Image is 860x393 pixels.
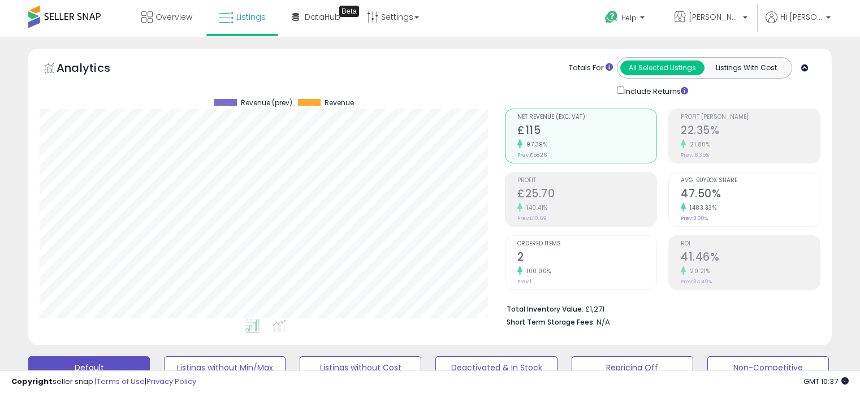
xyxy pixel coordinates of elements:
[435,356,557,379] button: Deactivated & In Stock
[681,187,820,202] h2: 47.50%
[608,84,702,97] div: Include Returns
[325,99,354,107] span: Revenue
[517,187,656,202] h2: £25.70
[517,215,547,222] small: Prev: £10.69
[517,124,656,139] h2: £115
[704,61,788,75] button: Listings With Cost
[28,356,150,379] button: Default
[681,114,820,120] span: Profit [PERSON_NAME]
[300,356,421,379] button: Listings without Cost
[522,267,551,275] small: 100.00%
[57,60,132,79] h5: Analytics
[681,278,712,285] small: Prev: 34.49%
[517,241,656,247] span: Ordered Items
[596,2,656,37] a: Help
[517,152,547,158] small: Prev: £58.26
[681,215,708,222] small: Prev: 3.00%
[517,251,656,266] h2: 2
[507,301,812,315] li: £1,271
[681,152,709,158] small: Prev: 18.35%
[597,317,610,327] span: N/A
[339,6,359,17] div: Tooltip anchor
[689,11,740,23] span: [PERSON_NAME]
[621,13,637,23] span: Help
[686,204,716,212] small: 1483.33%
[522,140,547,149] small: 97.39%
[803,376,849,387] span: 2025-09-9 10:37 GMT
[686,267,710,275] small: 20.21%
[766,11,831,37] a: Hi [PERSON_NAME]
[572,356,693,379] button: Repricing Off
[146,376,196,387] a: Privacy Policy
[517,278,531,285] small: Prev: 1
[569,63,613,74] div: Totals For
[507,317,595,327] b: Short Term Storage Fees:
[11,377,196,387] div: seller snap | |
[517,178,656,184] span: Profit
[686,140,710,149] small: 21.80%
[522,204,548,212] small: 140.41%
[236,11,266,23] span: Listings
[681,251,820,266] h2: 41.46%
[164,356,286,379] button: Listings without Min/Max
[681,124,820,139] h2: 22.35%
[681,241,820,247] span: ROI
[155,11,192,23] span: Overview
[707,356,829,379] button: Non-Competitive
[241,99,292,107] span: Revenue (prev)
[604,10,619,24] i: Get Help
[620,61,705,75] button: All Selected Listings
[305,11,340,23] span: DataHub
[517,114,656,120] span: Net Revenue (Exc. VAT)
[780,11,823,23] span: Hi [PERSON_NAME]
[97,376,145,387] a: Terms of Use
[11,376,53,387] strong: Copyright
[507,304,584,314] b: Total Inventory Value:
[681,178,820,184] span: Avg. Buybox Share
